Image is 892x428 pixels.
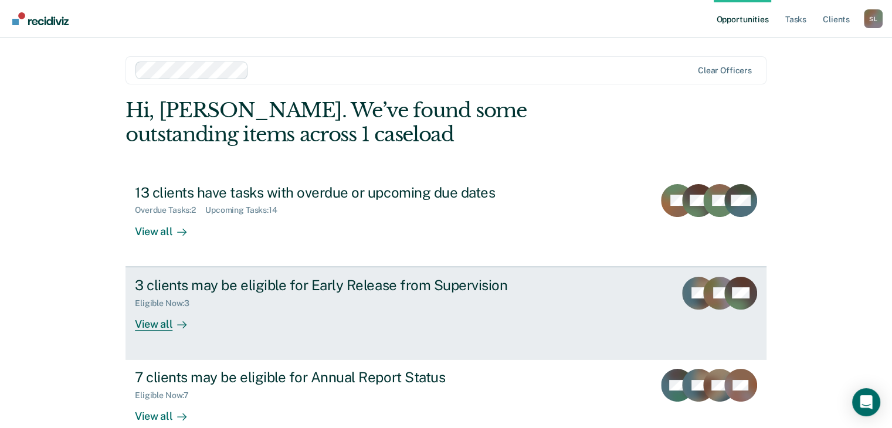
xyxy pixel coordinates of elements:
[135,390,198,400] div: Eligible Now : 7
[135,184,547,201] div: 13 clients have tasks with overdue or upcoming due dates
[12,12,69,25] img: Recidiviz
[135,205,205,215] div: Overdue Tasks : 2
[864,9,883,28] div: S L
[126,175,766,267] a: 13 clients have tasks with overdue or upcoming due datesOverdue Tasks:2Upcoming Tasks:14View all
[864,9,883,28] button: Profile dropdown button
[135,308,201,331] div: View all
[205,205,287,215] div: Upcoming Tasks : 14
[698,66,752,76] div: Clear officers
[135,369,547,386] div: 7 clients may be eligible for Annual Report Status
[135,277,547,294] div: 3 clients may be eligible for Early Release from Supervision
[126,98,638,147] div: Hi, [PERSON_NAME]. We’ve found some outstanding items across 1 caseload
[852,388,880,416] div: Open Intercom Messenger
[135,298,199,308] div: Eligible Now : 3
[126,267,766,359] a: 3 clients may be eligible for Early Release from SupervisionEligible Now:3View all
[135,215,201,238] div: View all
[135,400,201,423] div: View all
